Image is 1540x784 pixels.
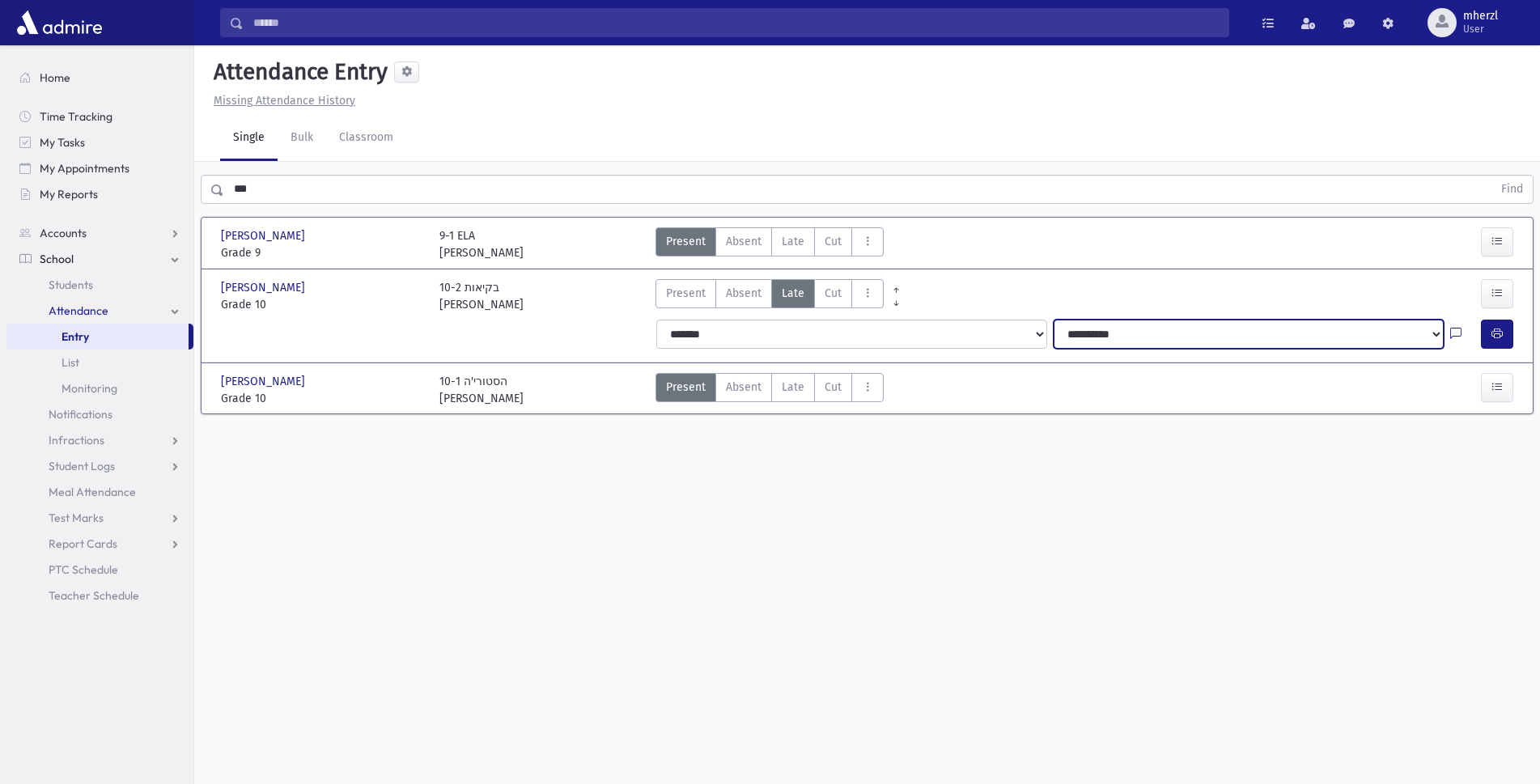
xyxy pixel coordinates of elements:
[655,279,884,313] div: AttTypes
[6,220,193,246] a: Accounts
[726,379,762,396] span: Absent
[666,379,706,396] span: Present
[49,588,139,603] span: Teacher Schedule
[6,272,193,298] a: Students
[1463,10,1498,23] span: mherzl
[6,427,193,453] a: Infractions
[6,557,193,583] a: PTC Schedule
[6,375,193,401] a: Monitoring
[40,187,98,201] span: My Reports
[40,226,87,240] span: Accounts
[220,116,278,161] a: Single
[221,390,423,407] span: Grade 10
[49,485,136,499] span: Meal Attendance
[6,479,193,505] a: Meal Attendance
[40,109,112,124] span: Time Tracking
[6,505,193,531] a: Test Marks
[49,562,118,577] span: PTC Schedule
[655,373,884,407] div: AttTypes
[6,246,193,272] a: School
[666,285,706,302] span: Present
[1491,176,1533,203] button: Find
[439,279,524,313] div: 10-2 בקיאות [PERSON_NAME]
[49,433,104,447] span: Infractions
[655,227,884,261] div: AttTypes
[726,285,762,302] span: Absent
[49,407,112,422] span: Notifications
[62,381,117,396] span: Monitoring
[40,161,129,176] span: My Appointments
[782,233,804,250] span: Late
[49,278,93,292] span: Students
[6,155,193,181] a: My Appointments
[244,8,1228,37] input: Search
[62,329,89,344] span: Entry
[6,298,193,324] a: Attendance
[221,296,423,313] span: Grade 10
[6,531,193,557] a: Report Cards
[825,233,842,250] span: Cut
[221,244,423,261] span: Grade 9
[49,536,117,551] span: Report Cards
[6,453,193,479] a: Student Logs
[6,65,193,91] a: Home
[6,324,189,350] a: Entry
[825,379,842,396] span: Cut
[13,6,106,39] img: AdmirePro
[207,94,355,108] a: Missing Attendance History
[6,104,193,129] a: Time Tracking
[221,373,308,390] span: [PERSON_NAME]
[62,355,79,370] span: List
[49,303,108,318] span: Attendance
[782,285,804,302] span: Late
[6,401,193,427] a: Notifications
[6,583,193,608] a: Teacher Schedule
[40,135,85,150] span: My Tasks
[439,227,524,261] div: 9-1 ELA [PERSON_NAME]
[666,233,706,250] span: Present
[49,511,104,525] span: Test Marks
[40,252,74,266] span: School
[726,233,762,250] span: Absent
[6,350,193,375] a: List
[49,459,115,473] span: Student Logs
[439,373,524,407] div: 10-1 הסטורי'ה [PERSON_NAME]
[207,58,388,86] h5: Attendance Entry
[214,94,355,108] u: Missing Attendance History
[40,70,70,85] span: Home
[221,279,308,296] span: [PERSON_NAME]
[1463,23,1498,36] span: User
[6,181,193,207] a: My Reports
[825,285,842,302] span: Cut
[6,129,193,155] a: My Tasks
[326,116,406,161] a: Classroom
[782,379,804,396] span: Late
[221,227,308,244] span: [PERSON_NAME]
[278,116,326,161] a: Bulk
